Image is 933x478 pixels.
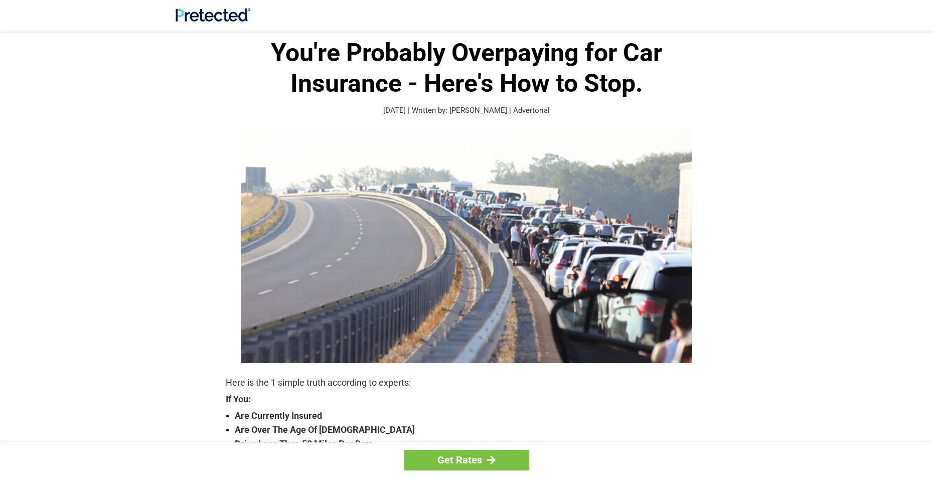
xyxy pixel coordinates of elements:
p: [DATE] | Written by: [PERSON_NAME] | Advertorial [226,105,707,116]
img: Site Logo [176,8,250,22]
strong: Drive Less Than 50 Miles Per Day [235,437,707,451]
a: Site Logo [176,14,250,24]
strong: If You: [226,395,707,404]
p: Here is the 1 simple truth according to experts: [226,376,707,390]
a: Get Rates [404,450,529,470]
h1: You're Probably Overpaying for Car Insurance - Here's How to Stop. [226,38,707,99]
strong: Are Currently Insured [235,409,707,423]
strong: Are Over The Age Of [DEMOGRAPHIC_DATA] [235,423,707,437]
